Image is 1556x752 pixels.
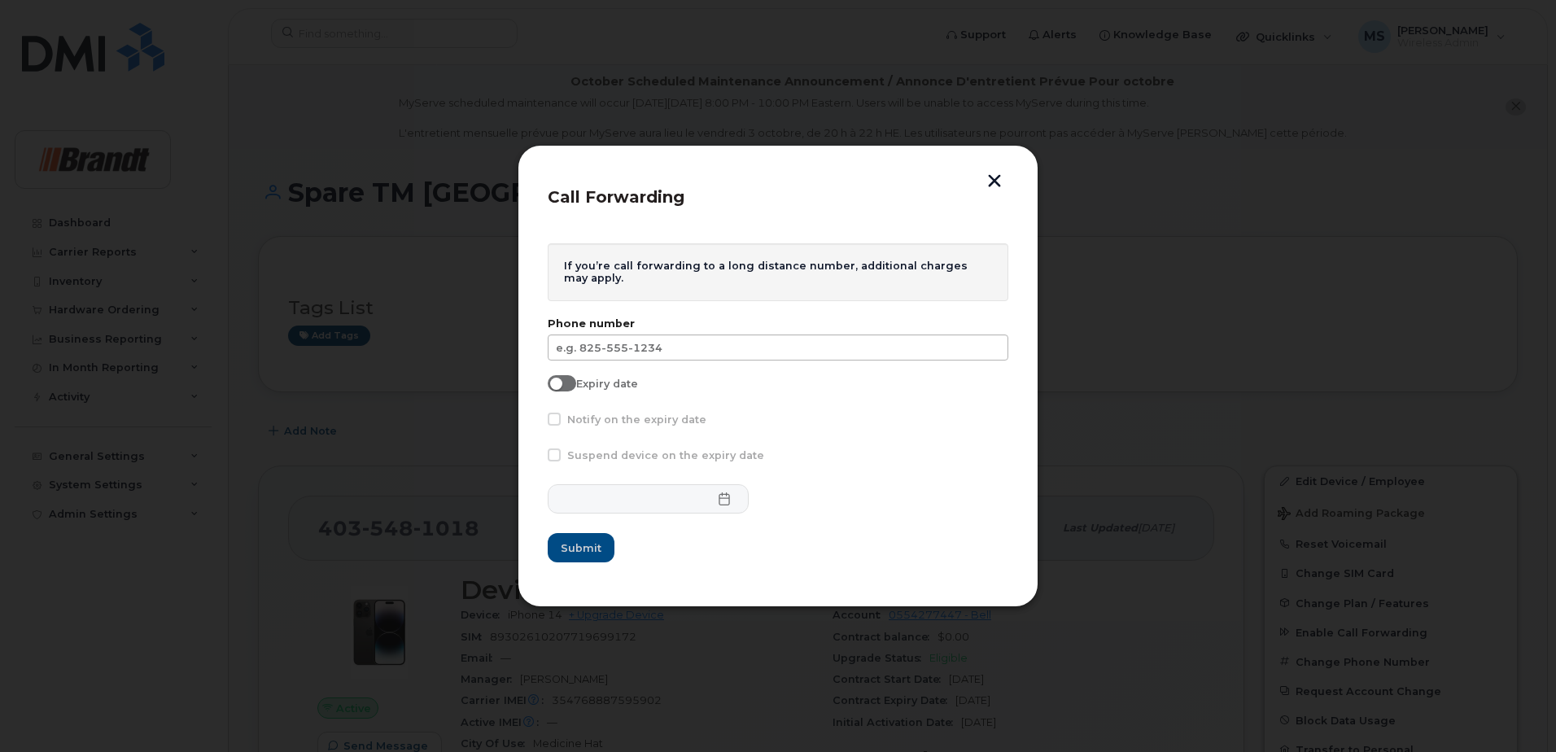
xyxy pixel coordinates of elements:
[561,540,601,556] span: Submit
[576,378,638,390] span: Expiry date
[548,334,1008,361] input: e.g. 825-555-1234
[548,375,561,388] input: Expiry date
[548,533,614,562] button: Submit
[548,187,684,207] span: Call Forwarding
[548,317,1008,330] label: Phone number
[548,243,1008,301] div: If you’re call forwarding to a long distance number, additional charges may apply.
